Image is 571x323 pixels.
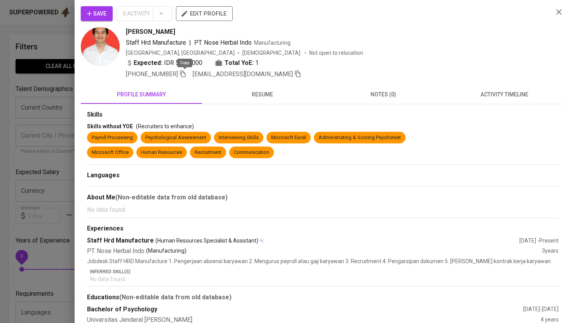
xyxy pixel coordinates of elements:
[136,123,194,129] span: (Recruiters to enhance)
[309,49,363,57] p: Not open to relocation
[327,90,439,100] span: notes (0)
[194,39,252,46] span: PT. Nose Herbal Indo
[87,224,559,233] div: Experiences
[81,6,113,21] button: Save
[81,27,120,66] img: a94be993369d3b130a7a2a040383f414.png
[90,275,559,283] p: No data found.
[176,6,233,21] button: edit profile
[87,236,519,245] div: Staff Hrd Manufacture
[87,247,542,256] div: PT. Nose Herbal Indo
[126,39,186,46] span: Staff Hrd Manufacture
[234,149,269,156] div: Communication
[87,193,559,202] div: About Me
[92,149,129,156] div: Microsoft Office
[219,134,259,141] div: Interviewing Skills
[207,90,319,100] span: resume
[87,110,559,119] div: Skills
[155,237,258,244] span: (Human Resources Specialist & Assistant)
[195,149,221,156] div: Recruitment
[523,306,559,312] span: [DATE] - [DATE]
[193,70,293,78] span: [EMAIL_ADDRESS][DOMAIN_NAME]
[449,90,561,100] span: activity timeline
[242,49,301,57] span: [DEMOGRAPHIC_DATA]
[542,247,559,256] div: 3 years
[134,58,162,68] b: Expected:
[87,257,559,265] p: Jobdesk Staff HRD Manufacture 1. Pengerjaan absensi karyawan 2. Mengurus payroll atau gaji karyaw...
[85,90,197,100] span: profile summary
[87,205,559,215] p: No data found.
[87,171,559,180] div: Languages
[119,293,232,301] b: (Non-editable data from old database)
[271,134,306,141] div: Microsoft Excel
[87,123,133,129] span: Skills without YOE
[519,237,559,244] div: [DATE] - Present
[254,40,291,46] span: Manufacturing
[146,247,186,256] p: (Manufacturing)
[176,10,233,16] a: edit profile
[87,305,523,314] div: Bachelor of Psychology
[145,134,206,141] div: Psychological Assessment
[225,58,254,68] b: Total YoE:
[189,38,191,47] span: |
[141,149,182,156] div: Human Resources
[126,70,178,78] span: [PHONE_NUMBER]
[115,194,228,201] b: (Non-editable data from old database)
[126,58,202,68] div: IDR 5.000.000
[319,134,401,141] div: Administrating & Scoring Psychotest
[255,58,259,68] span: 1
[92,134,133,141] div: Payroll Processing
[87,293,559,302] div: Educations
[126,27,175,37] span: [PERSON_NAME]
[90,268,559,275] p: Inferred Skill(s)
[182,9,226,19] span: edit profile
[126,49,235,57] div: [GEOGRAPHIC_DATA], [GEOGRAPHIC_DATA]
[87,9,106,19] span: Save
